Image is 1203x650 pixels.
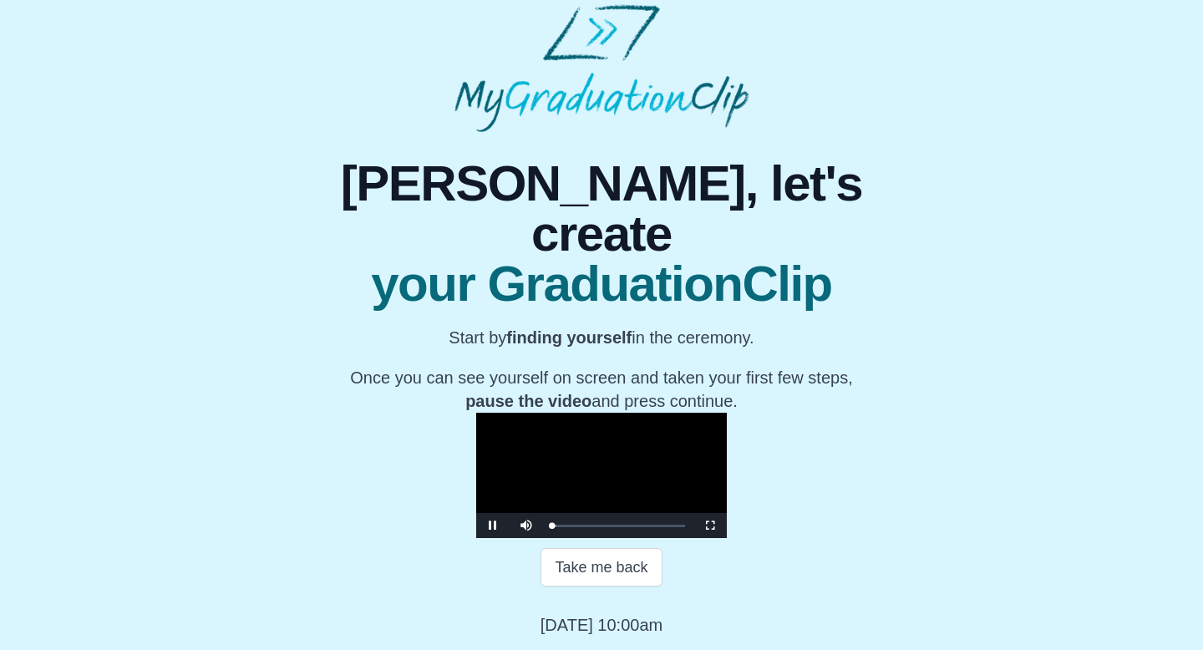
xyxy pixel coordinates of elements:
[476,413,727,538] div: Video Player
[693,513,727,538] button: Fullscreen
[551,525,685,527] div: Progress Bar
[301,326,902,349] p: Start by in the ceremony.
[454,4,749,132] img: MyGraduationClip
[506,328,632,347] b: finding yourself
[541,548,662,587] button: Take me back
[510,513,543,538] button: Mute
[301,366,902,413] p: Once you can see yourself on screen and taken your first few steps, and press continue.
[301,259,902,309] span: your GraduationClip
[301,159,902,259] span: [PERSON_NAME], let's create
[476,513,510,538] button: Pause
[541,613,662,637] p: [DATE] 10:00am
[465,392,591,410] b: pause the video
